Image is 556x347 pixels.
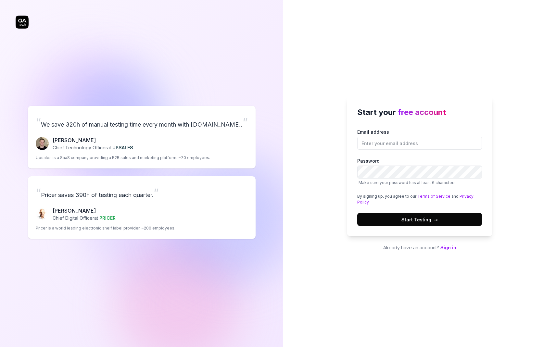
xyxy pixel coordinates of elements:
h2: Start your [357,106,482,118]
span: UPSALES [112,145,133,150]
a: “Pricer saves 390h of testing each quarter.”Chris Chalkitis[PERSON_NAME]Chief Digital Officerat P... [28,176,256,239]
input: PasswordMake sure your password has at least 6 characters [357,166,482,179]
a: Terms of Service [417,194,450,199]
p: Chief Digital Officer at [53,215,116,221]
span: ” [243,115,248,130]
img: Chris Chalkitis [36,207,49,220]
span: Make sure your password has at least 6 characters [359,180,456,185]
img: Fredrik Seidl [36,137,49,150]
span: ” [154,186,159,200]
p: Already have an account? [347,244,492,251]
label: Password [357,157,482,186]
p: Pricer is a world leading electronic shelf label provider. ~200 employees. [36,225,175,231]
span: “ [36,115,41,130]
p: [PERSON_NAME] [53,207,116,215]
p: [PERSON_NAME] [53,136,133,144]
span: PRICER [99,215,116,221]
span: “ [36,186,41,200]
a: Sign in [440,245,456,250]
label: Email address [357,129,482,150]
p: Upsales is a SaaS company providing a B2B sales and marketing platform. ~70 employees. [36,155,210,161]
p: Chief Technology Officer at [53,144,133,151]
button: Start Testing→ [357,213,482,226]
p: We save 320h of manual testing time every month with [DOMAIN_NAME]. [36,114,248,131]
div: By signing up, you agree to our and [357,193,482,205]
span: free account [398,107,446,117]
span: → [434,216,438,223]
p: Pricer saves 390h of testing each quarter. [36,184,248,202]
span: Start Testing [401,216,438,223]
input: Email address [357,137,482,150]
a: “We save 320h of manual testing time every month with [DOMAIN_NAME].”Fredrik Seidl[PERSON_NAME]Ch... [28,106,256,168]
